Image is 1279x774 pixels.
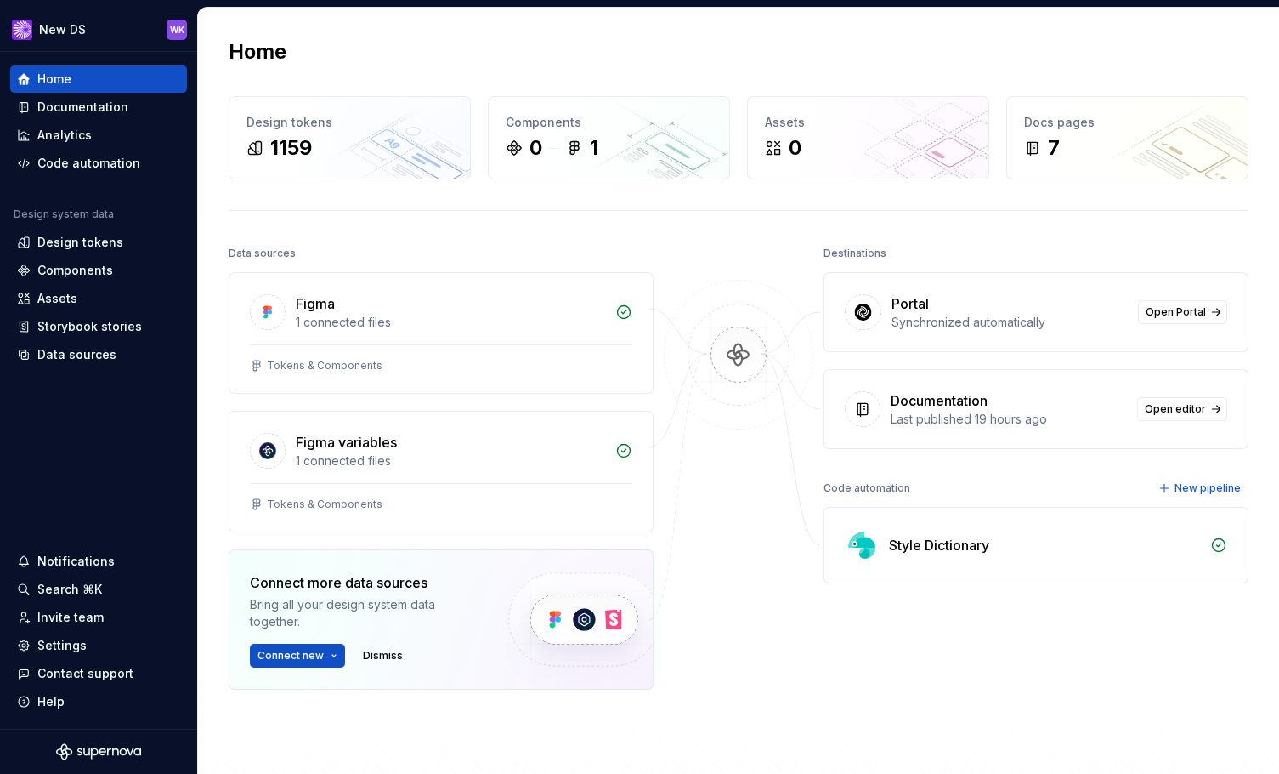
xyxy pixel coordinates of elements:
[1145,402,1206,416] span: Open editor
[1153,476,1248,500] button: New pipeline
[37,318,142,335] div: Storybook stories
[250,572,479,593] div: Connect more data sources
[1024,114,1231,131] div: Docs pages
[1137,397,1227,421] a: Open editor
[10,150,187,177] a: Code automation
[891,314,1128,331] div: Synchronized automatically
[37,693,65,710] div: Help
[10,285,187,312] a: Assets
[37,609,104,626] div: Invite team
[229,272,654,394] a: Figma1 connected filesTokens & Components
[267,359,382,373] div: Tokens & Components
[37,99,128,116] div: Documentation
[10,660,187,687] button: Contact support
[37,553,115,570] div: Notifications
[823,476,910,500] div: Code automation
[296,293,335,314] div: Figma
[12,20,32,40] img: ea0f8e8f-8665-44dd-b89f-33495d2eb5f1.png
[37,665,133,682] div: Contact support
[39,21,86,38] div: New DS
[10,341,187,368] a: Data sources
[823,242,886,265] div: Destinations
[37,346,116,363] div: Data sources
[1048,134,1060,162] div: 7
[10,604,187,631] a: Invite team
[355,644,410,668] button: Dismiss
[37,234,123,251] div: Design tokens
[267,498,382,511] div: Tokens & Components
[56,743,141,760] svg: Supernova Logo
[246,114,453,131] div: Design tokens
[10,65,187,93] a: Home
[10,632,187,659] a: Settings
[37,155,140,172] div: Code automation
[747,96,989,179] a: Assets0
[10,313,187,340] a: Storybook stories
[250,596,479,630] div: Bring all your design system data together.
[10,257,187,284] a: Components
[1174,481,1241,495] span: New pipeline
[3,11,194,48] button: New DSWK
[37,290,77,307] div: Assets
[14,208,114,221] div: Design system data
[529,134,542,162] div: 0
[1138,300,1227,324] a: Open Portal
[889,535,989,555] div: Style Dictionary
[37,581,102,598] div: Search ⌘K
[37,71,71,88] div: Home
[229,411,654,532] a: Figma variables1 connected filesTokens & Components
[363,649,403,663] span: Dismiss
[1006,96,1248,179] a: Docs pages7
[257,649,324,663] span: Connect new
[10,576,187,603] button: Search ⌘K
[250,644,345,668] button: Connect new
[296,452,605,470] div: 1 connected files
[37,127,92,144] div: Analytics
[37,637,87,654] div: Settings
[229,38,286,65] h2: Home
[1146,305,1206,319] span: Open Portal
[229,96,471,179] a: Design tokens1159
[891,411,1127,428] div: Last published 19 hours ago
[891,390,988,411] div: Documentation
[891,293,929,314] div: Portal
[229,242,296,265] div: Data sources
[296,314,605,331] div: 1 connected files
[789,134,801,162] div: 0
[765,114,971,131] div: Assets
[506,114,712,131] div: Components
[10,122,187,149] a: Analytics
[296,432,397,452] div: Figma variables
[37,262,113,279] div: Components
[10,229,187,256] a: Design tokens
[488,96,730,179] a: Components01
[590,134,598,162] div: 1
[270,134,312,162] div: 1159
[10,688,187,715] button: Help
[10,548,187,575] button: Notifications
[10,94,187,121] a: Documentation
[170,23,184,37] div: WK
